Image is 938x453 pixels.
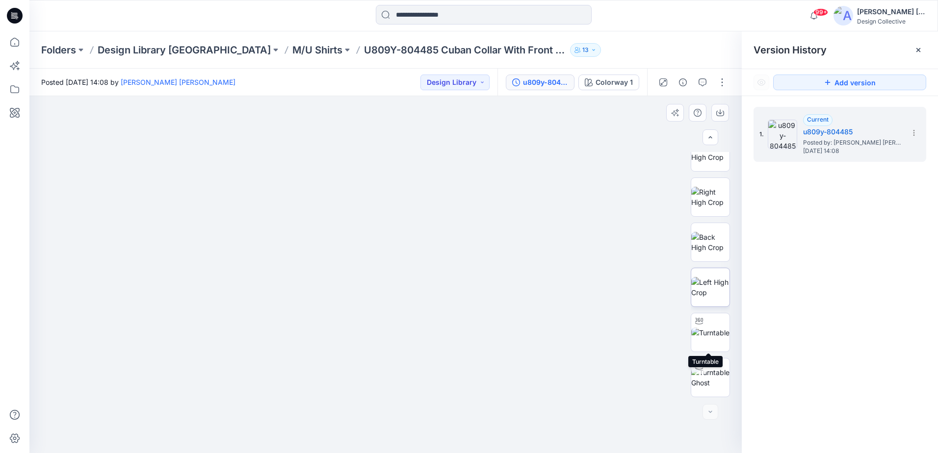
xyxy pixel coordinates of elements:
[41,77,235,87] span: Posted [DATE] 14:08 by
[675,75,691,90] button: Details
[506,75,574,90] button: u809y-804485
[41,43,76,57] a: Folders
[803,138,901,148] span: Posted by: Carla Nina
[754,44,827,56] span: Version History
[857,6,926,18] div: [PERSON_NAME] [PERSON_NAME]
[578,75,639,90] button: Colorway 1
[691,142,730,162] img: Front High Crop
[691,232,730,252] img: Back High Crop
[523,77,568,88] div: u809y-804485
[813,8,828,16] span: 99+
[16,73,747,453] img: eyJhbGciOiJIUzI1NiIsImtpZCI6IjAiLCJzbHQiOiJzZXMiLCJ0eXAiOiJKV1QifQ.eyJkYXRhIjp7InR5cGUiOiJzdG9yYW...
[582,45,589,55] p: 13
[570,43,601,57] button: 13
[364,43,566,57] p: U809Y-804485 Cuban Collar With Front Inverted Pleat
[807,116,829,123] span: Current
[803,126,901,138] h5: u809y-804485
[691,187,730,207] img: Right High Crop
[914,46,922,54] button: Close
[754,75,769,90] button: Show Hidden Versions
[98,43,271,57] a: Design Library [GEOGRAPHIC_DATA]
[691,327,730,338] img: Turntable
[803,148,901,154] span: [DATE] 14:08
[691,367,730,388] img: Turntable Ghost
[857,18,926,25] div: Design Collective
[834,6,853,25] img: avatar
[596,77,633,88] div: Colorway 1
[768,120,797,149] img: u809y-804485
[691,277,730,298] img: Left High Crop
[121,78,235,86] a: [PERSON_NAME] [PERSON_NAME]
[759,130,764,139] span: 1.
[773,75,926,90] button: Add version
[292,43,342,57] a: M/U Shirts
